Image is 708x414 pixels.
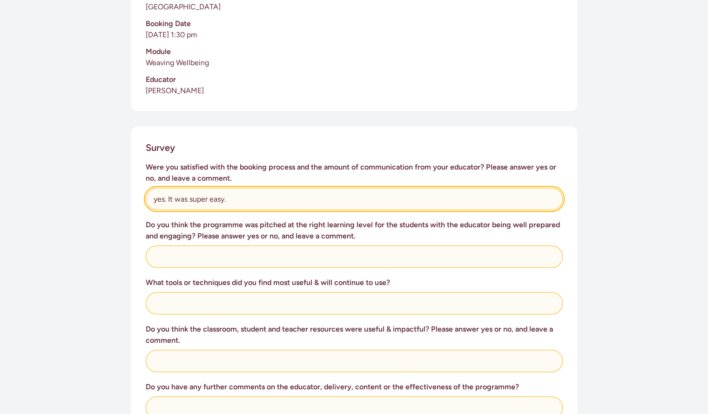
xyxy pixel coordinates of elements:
h3: Do you think the classroom, student and teacher resources were useful & impactful? Please answer ... [146,324,563,346]
h3: Module [146,46,563,57]
h3: What tools or techniques did you find most useful & will continue to use? [146,277,563,288]
h3: Educator [146,74,563,85]
p: Weaving Wellbeing [146,57,563,68]
h3: Do you have any further comments on the educator, delivery, content or the effectiveness of the p... [146,381,563,393]
h3: Booking Date [146,18,563,29]
h3: Were you satisfied with the booking process and the amount of communication from your educator? P... [146,162,563,184]
h3: Do you think the programme was pitched at the right learning level for the students with the educ... [146,219,563,242]
p: [GEOGRAPHIC_DATA] [146,1,563,13]
h2: Survey [146,141,175,154]
p: [PERSON_NAME] [146,85,563,96]
p: [DATE] 1:30 pm [146,29,563,41]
